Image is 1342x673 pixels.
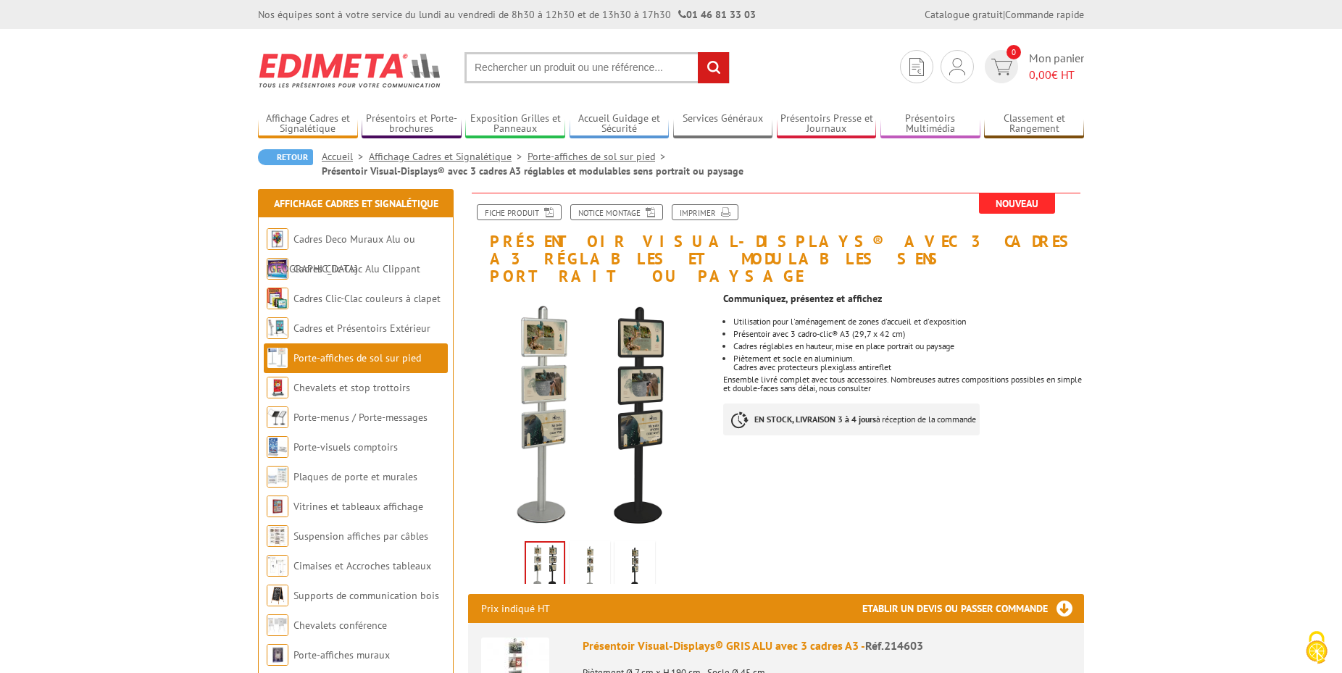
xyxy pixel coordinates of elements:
[267,377,288,398] img: Chevalets et stop trottoirs
[258,43,443,97] img: Edimeta
[267,233,415,275] a: Cadres Deco Muraux Alu ou [GEOGRAPHIC_DATA]
[991,59,1012,75] img: devis rapide
[322,150,369,163] a: Accueil
[777,112,877,136] a: Présentoirs Presse et Journaux
[528,150,671,163] a: Porte-affiches de sol sur pied
[862,594,1084,623] h3: Etablir un devis ou passer commande
[267,347,288,369] img: Porte-affiches de sol sur pied
[258,7,756,22] div: Nos équipes sont à votre service du lundi au vendredi de 8h30 à 12h30 et de 13h30 à 17h30
[293,619,387,632] a: Chevalets conférence
[293,262,420,275] a: Cadres Clic-Clac Alu Clippant
[673,112,773,136] a: Services Généraux
[481,594,550,623] p: Prix indiqué HT
[293,589,439,602] a: Supports de communication bois
[293,440,398,453] a: Porte-visuels comptoirs
[293,322,430,335] a: Cadres et Présentoirs Extérieur
[678,8,756,21] strong: 01 46 81 33 03
[733,354,1084,372] li: Piètement et socle en aluminium. Cadres avec protecteurs plexiglass antireflet
[477,204,562,220] a: Fiche produit
[979,193,1055,214] span: Nouveau
[468,293,712,537] img: presentoir_visual_displays_avec_3_cadres_a3_reglables_et_modulables_sens_portrait_ou_paysage_2146...
[267,525,288,547] img: Suspension affiches par câbles
[733,330,1084,338] li: Présentoir avec 3 cadro-clic® A3 (29,7 x 42 cm)
[293,500,423,513] a: Vitrines et tableaux affichage
[293,381,410,394] a: Chevalets et stop trottoirs
[526,543,564,588] img: presentoir_visual_displays_avec_3_cadres_a3_reglables_et_modulables_sens_portrait_ou_paysage_2146...
[293,292,441,305] a: Cadres Clic-Clac couleurs à clapet
[267,406,288,428] img: Porte-menus / Porte-messages
[1291,624,1342,673] button: Cookies (fenêtre modale)
[1029,67,1084,83] span: € HT
[723,404,980,435] p: à réception de la commande
[465,112,565,136] a: Exposition Grilles et Panneaux
[293,470,417,483] a: Plaques de porte et murales
[672,204,738,220] a: Imprimer
[981,50,1084,83] a: devis rapide 0 Mon panier 0,00€ HT
[1029,67,1051,82] span: 0,00
[698,52,729,83] input: rechercher
[733,317,1084,326] li: Utilisation pour l'aménagement de zones d'accueil et d'exposition
[322,164,743,178] li: Présentoir Visual-Displays® avec 3 cadres A3 réglables et modulables sens portrait ou paysage
[925,8,1003,21] a: Catalogue gratuit
[274,197,438,210] a: Affichage Cadres et Signalétique
[572,544,607,589] img: presentoir_visual_displays_avec_3_cadres_a3_reglables_et_modulables_sens_portrait_ou_paysage_2146...
[457,193,1095,285] h1: Présentoir Visual-Displays® avec 3 cadres A3 réglables et modulables sens portrait ou paysage
[267,466,288,488] img: Plaques de porte et murales
[723,285,1095,457] div: Ensemble livré complet avec tous accessoires. Nombreuses autres compositions possibles en simple ...
[267,496,288,517] img: Vitrines et tableaux affichage
[925,7,1084,22] div: |
[267,436,288,458] img: Porte-visuels comptoirs
[293,351,421,364] a: Porte-affiches de sol sur pied
[293,411,428,424] a: Porte-menus / Porte-messages
[293,559,431,572] a: Cimaises et Accroches tableaux
[464,52,730,83] input: Rechercher un produit ou une référence...
[617,544,652,589] img: presentoir_visual_displays_avec_3_cadres_a3_reglables_et_modulables_sens_portrait_ou_paysage_2146...
[583,638,1071,654] div: Présentoir Visual-Displays® GRIS ALU avec 3 cadres A3 -
[1029,50,1084,83] span: Mon panier
[570,112,670,136] a: Accueil Guidage et Sécurité
[984,112,1084,136] a: Classement et Rangement
[949,58,965,75] img: devis rapide
[293,648,390,661] a: Porte-affiches muraux
[1006,45,1021,59] span: 0
[267,288,288,309] img: Cadres Clic-Clac couleurs à clapet
[723,292,882,305] strong: Communiquez, présentez et affichez
[267,555,288,577] img: Cimaises et Accroches tableaux
[258,149,313,165] a: Retour
[258,112,358,136] a: Affichage Cadres et Signalétique
[267,317,288,339] img: Cadres et Présentoirs Extérieur
[267,228,288,250] img: Cadres Deco Muraux Alu ou Bois
[1299,630,1335,666] img: Cookies (fenêtre modale)
[909,58,924,76] img: devis rapide
[1005,8,1084,21] a: Commande rapide
[570,204,663,220] a: Notice Montage
[865,638,923,653] span: Réf.214603
[369,150,528,163] a: Affichage Cadres et Signalétique
[880,112,980,136] a: Présentoirs Multimédia
[733,342,1084,351] li: Cadres réglables en hauteur, mise en place portrait ou paysage
[293,530,428,543] a: Suspension affiches par câbles
[754,414,876,425] strong: EN STOCK, LIVRAISON 3 à 4 jours
[362,112,462,136] a: Présentoirs et Porte-brochures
